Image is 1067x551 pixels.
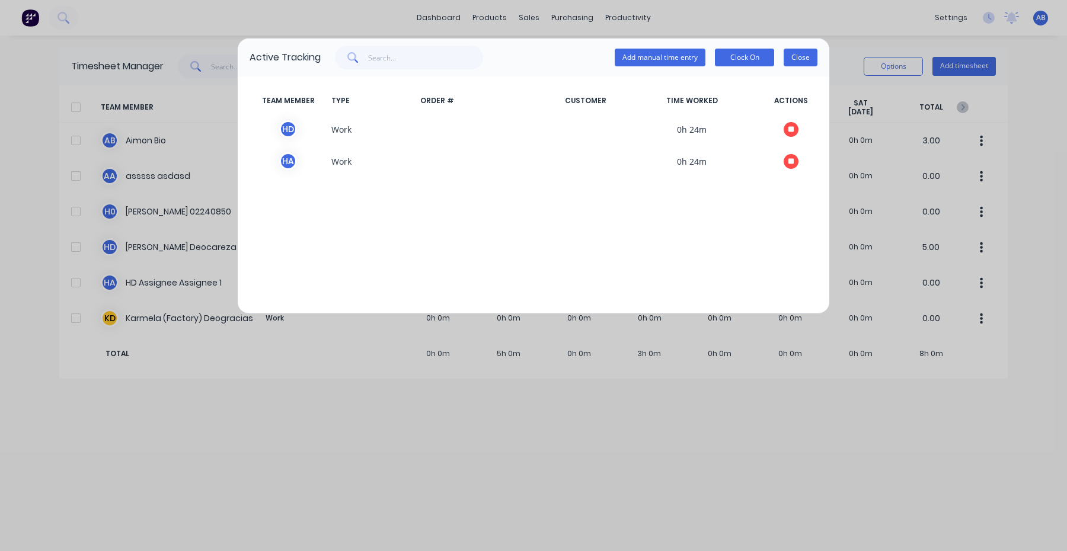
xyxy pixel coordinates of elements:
button: Close [784,49,817,66]
span: 0h 24m [619,152,764,170]
div: H A [279,152,297,170]
button: Add manual time entry [615,49,705,66]
span: TYPE [327,95,416,106]
span: TEAM MEMBER [250,95,327,106]
span: 0h 24m [619,120,764,138]
button: Clock On [715,49,774,66]
span: ACTIONS [764,95,817,106]
span: Work [327,152,416,170]
div: Active Tracking [250,50,321,65]
span: CUSTOMER [560,95,619,106]
span: Work [327,120,416,138]
span: ORDER # [416,95,560,106]
input: Search... [368,46,484,69]
span: TIME WORKED [619,95,764,106]
div: H D [279,120,297,138]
